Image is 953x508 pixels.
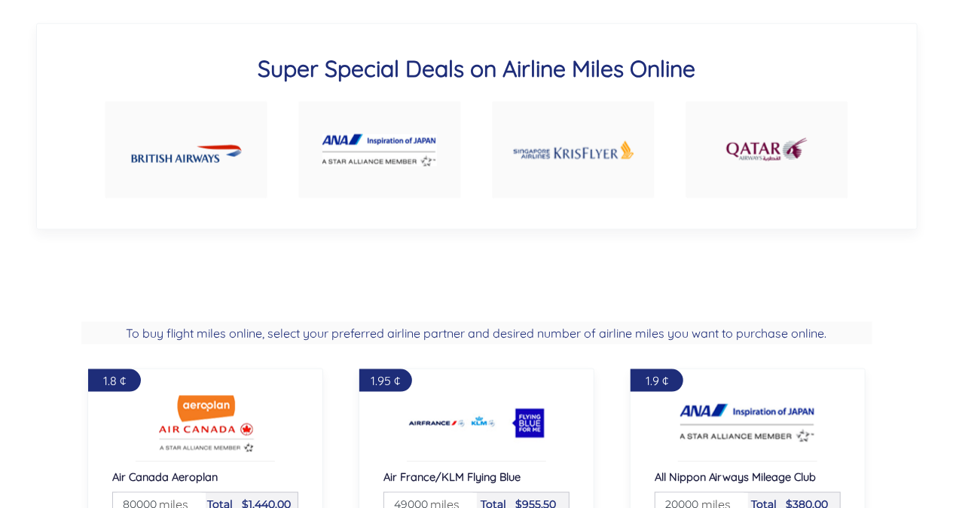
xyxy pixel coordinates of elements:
img: Buy Air Canada Aeroplan Airline miles online [138,393,273,454]
span: 1.95 ¢ [371,373,400,388]
img: Buy Air France/KLM Flying Blue Airline miles online [409,393,545,454]
img: Buy British Airways airline miles online [131,132,242,169]
h3: Super Special Deals on Airline Miles Online [90,54,864,83]
img: Buy ANA airline miles online [322,134,437,167]
span: Air France/KLM Flying Blue [383,470,521,484]
span: All Nippon Airways Mileage Club [655,470,817,484]
img: Buy Qatar airline miles online [725,130,809,170]
img: Buy KrisFlyer Singapore airline miles online [512,121,634,179]
span: 1.8 ¢ [103,373,126,388]
span: 1.9 ¢ [646,373,668,388]
img: Buy All Nippon Airways Mileage Club Airline miles online [680,393,816,454]
h2: To buy flight miles online, select your preferred airline partner and desired number of airline m... [81,322,872,344]
span: Air Canada Aeroplan [112,470,218,484]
